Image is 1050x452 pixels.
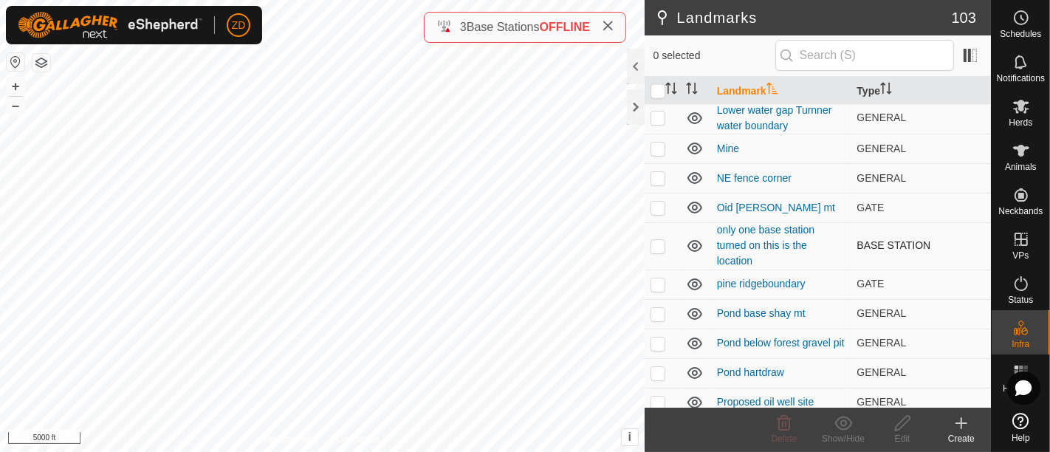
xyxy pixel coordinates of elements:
span: Base Stations [467,21,540,33]
span: GENERAL [857,112,906,123]
button: Map Layers [32,54,50,72]
span: 103 [952,7,976,29]
div: Edit [873,432,932,445]
input: Search (S) [775,40,954,71]
span: GENERAL [857,143,906,154]
button: i [622,429,638,445]
span: Help [1012,434,1030,442]
p-sorticon: Activate to sort [880,85,892,97]
a: Pond base shay mt [717,308,806,320]
a: only one base station turned on this is the location [717,225,814,267]
p-sorticon: Activate to sort [665,85,677,97]
th: Type [851,77,991,106]
span: Notifications [997,74,1045,83]
button: + [7,78,24,95]
a: Pond below forest gravel pit [717,338,845,349]
a: Pond hartdraw [717,367,784,379]
button: Reset Map [7,53,24,71]
span: Heatmap [1003,384,1039,393]
span: Infra [1012,340,1029,349]
a: Mine [717,143,739,154]
a: Proposed oil well site [717,397,814,408]
span: GENERAL [857,338,906,349]
span: 0 selected [653,48,775,64]
a: pine ridgeboundary [717,278,806,290]
span: GENERAL [857,367,906,379]
span: Animals [1005,162,1037,171]
span: VPs [1012,251,1029,260]
span: GENERAL [857,397,906,408]
span: GATE [857,202,884,213]
a: Contact Us [337,433,380,446]
span: Status [1008,295,1033,304]
span: i [628,431,631,443]
h2: Landmarks [653,9,952,27]
img: Gallagher Logo [18,12,202,38]
a: NE fence corner [717,172,792,184]
p-sorticon: Activate to sort [766,85,778,97]
a: Privacy Policy [264,433,319,446]
th: Landmark [711,77,851,106]
span: OFFLINE [540,21,590,33]
span: GENERAL [857,172,906,184]
button: – [7,97,24,114]
span: ZD [232,18,246,33]
span: Schedules [1000,30,1041,38]
span: BASE STATION [857,240,930,252]
a: Help [992,407,1050,448]
span: GENERAL [857,308,906,320]
a: Oid [PERSON_NAME] mt [717,202,835,213]
span: Delete [772,434,797,444]
span: 3 [460,21,467,33]
a: Lower water gap Turnner water boundary [717,104,832,131]
div: Create [932,432,991,445]
span: Neckbands [998,207,1043,216]
span: Herds [1009,118,1032,127]
span: GATE [857,278,884,290]
div: Show/Hide [814,432,873,445]
p-sorticon: Activate to sort [686,85,698,97]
